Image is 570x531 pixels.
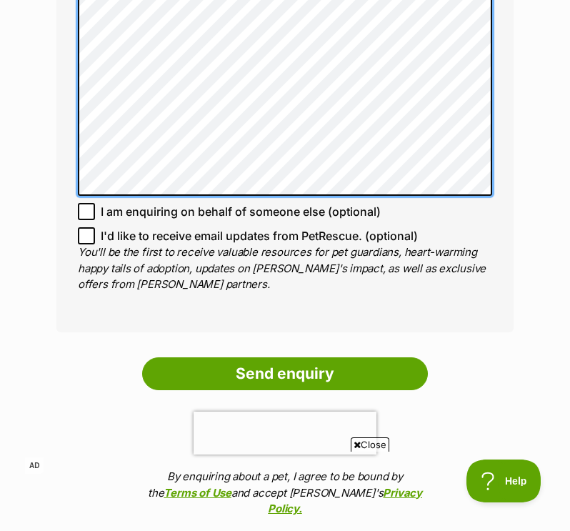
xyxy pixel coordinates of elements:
span: Close [351,437,389,452]
iframe: Help Scout Beacon - Open [466,460,541,502]
iframe: reCAPTCHA [194,412,376,455]
span: I'd like to receive email updates from PetRescue. (optional) [101,227,418,244]
span: I am enquiring on behalf of someone else (optional) [101,203,381,220]
p: You'll be the first to receive valuable resources for pet guardians, heart-warming happy tails of... [78,244,492,293]
span: AD [25,457,44,474]
input: Send enquiry [142,357,428,390]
